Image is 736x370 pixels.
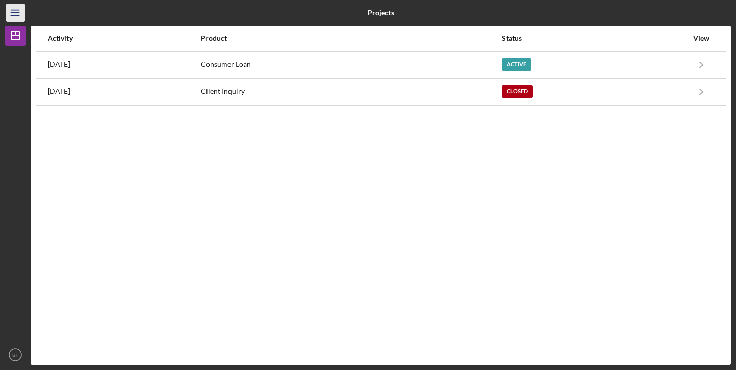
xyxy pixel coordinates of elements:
[48,87,70,95] time: 2025-07-08 22:08
[201,52,501,78] div: Consumer Loan
[5,344,26,365] button: ST
[688,34,714,42] div: View
[48,34,200,42] div: Activity
[502,85,533,98] div: Closed
[12,352,18,358] text: ST
[201,34,501,42] div: Product
[201,79,501,105] div: Client Inquiry
[502,34,687,42] div: Status
[48,60,70,68] time: 2025-07-16 00:38
[502,58,531,71] div: Active
[367,9,394,17] b: Projects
